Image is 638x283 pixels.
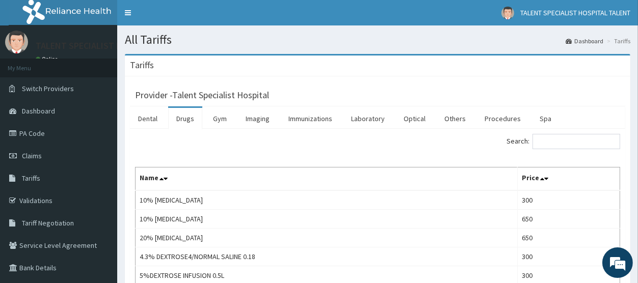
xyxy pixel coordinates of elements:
[130,61,154,70] h3: Tariffs
[476,108,529,129] a: Procedures
[436,108,474,129] a: Others
[136,247,518,266] td: 4.3% DEXTROSE4/NORMAL SALINE 0.18
[343,108,393,129] a: Laboratory
[520,8,630,17] span: TALENT SPECIALIST HOSPITAL TALENT
[237,108,278,129] a: Imaging
[136,210,518,229] td: 10% [MEDICAL_DATA]
[135,91,269,100] h3: Provider - Talent Specialist Hospital
[517,247,620,266] td: 300
[136,229,518,247] td: 20% [MEDICAL_DATA]
[22,106,55,116] span: Dashboard
[168,108,202,129] a: Drugs
[125,33,630,46] h1: All Tariffs
[507,134,620,149] label: Search:
[5,181,194,217] textarea: Type your message and hit 'Enter'
[36,41,189,50] p: TALENT SPECIALIST HOSPITAL TALENT
[501,7,514,19] img: User Image
[22,218,74,228] span: Tariff Negotiation
[22,151,42,160] span: Claims
[566,37,603,45] a: Dashboard
[531,108,560,129] a: Spa
[5,31,28,53] img: User Image
[517,210,620,229] td: 650
[517,229,620,247] td: 650
[604,37,630,45] li: Tariffs
[36,55,60,63] a: Online
[136,167,518,191] th: Name
[167,5,192,30] div: Minimize live chat window
[136,190,518,210] td: 10% [MEDICAL_DATA]
[280,108,340,129] a: Immunizations
[19,51,41,76] img: d_794563401_company_1708531726252_794563401
[59,80,141,183] span: We're online!
[130,108,166,129] a: Dental
[395,108,434,129] a: Optical
[53,57,171,70] div: Chat with us now
[22,84,74,93] span: Switch Providers
[517,167,620,191] th: Price
[205,108,235,129] a: Gym
[517,190,620,210] td: 300
[22,174,40,183] span: Tariffs
[533,134,620,149] input: Search:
